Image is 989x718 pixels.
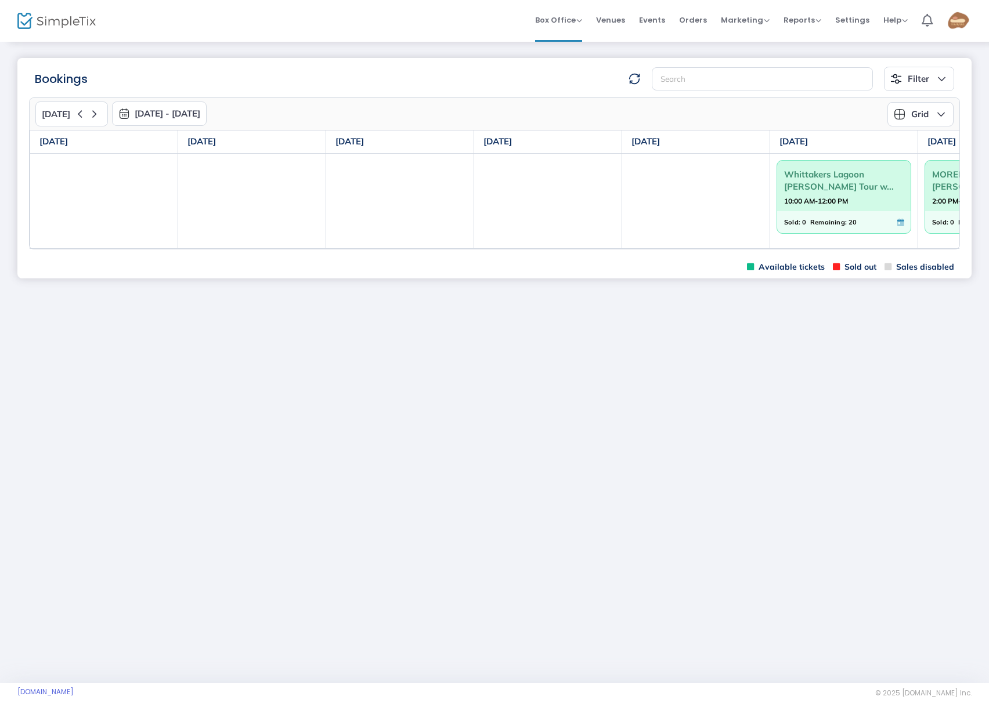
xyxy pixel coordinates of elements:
[885,262,954,273] span: Sales disabled
[42,109,70,119] span: [DATE]
[890,73,902,85] img: filter
[178,130,326,154] th: [DATE]
[30,130,178,154] th: [DATE]
[802,216,806,229] span: 0
[875,688,972,698] span: © 2025 [DOMAIN_NAME] Inc.
[784,165,904,195] span: Whittakers Lagoon [PERSON_NAME] Tour w...
[622,130,770,154] th: [DATE]
[535,14,582,26] span: Box Office
[474,130,622,154] th: [DATE]
[883,14,908,26] span: Help
[118,108,130,119] img: monthly
[932,216,948,229] span: Sold:
[950,216,954,229] span: 0
[747,262,825,273] span: Available tickets
[884,67,954,91] button: Filter
[887,102,954,126] button: Grid
[784,14,821,26] span: Reports
[639,5,665,35] span: Events
[721,14,770,26] span: Marketing
[849,216,857,229] span: 20
[833,262,876,273] span: Sold out
[894,108,905,120] img: grid
[835,5,869,35] span: Settings
[784,216,800,229] span: Sold:
[596,5,625,35] span: Venues
[679,5,707,35] span: Orders
[35,101,108,126] button: [DATE]
[770,130,918,154] th: [DATE]
[784,194,848,208] strong: 10:00 AM-12:00 PM
[652,67,873,91] input: Search
[35,70,88,88] m-panel-title: Bookings
[112,101,207,126] button: [DATE] - [DATE]
[932,194,987,208] strong: 2:00 PM-4:00 PM
[629,73,640,85] img: refresh-data
[17,687,74,697] a: [DOMAIN_NAME]
[810,216,847,229] span: Remaining:
[326,130,474,154] th: [DATE]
